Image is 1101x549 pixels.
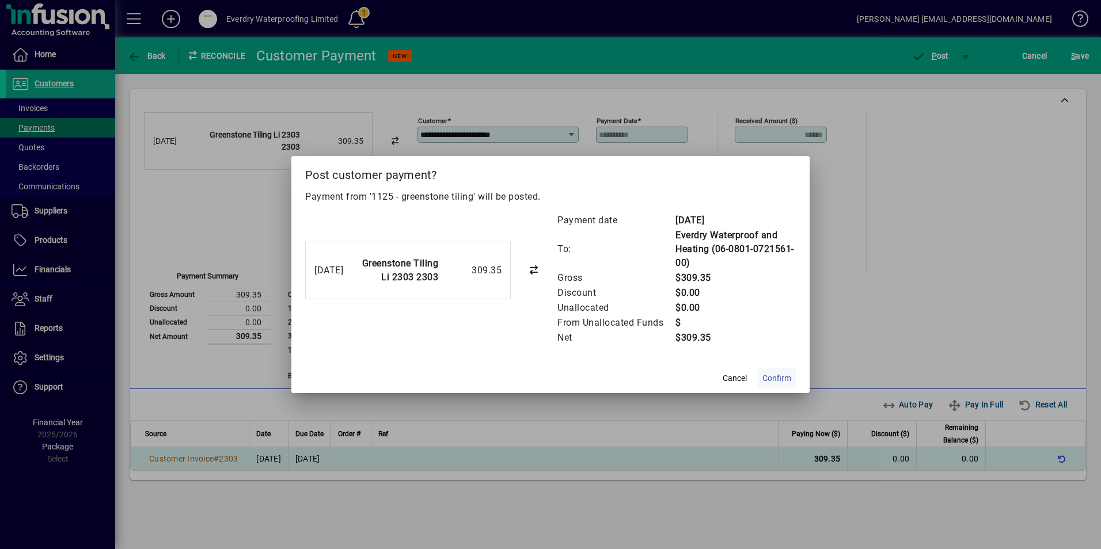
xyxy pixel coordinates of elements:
[675,330,796,345] td: $309.35
[758,368,796,388] button: Confirm
[557,270,675,285] td: Gross
[557,315,675,330] td: From Unallocated Funds
[557,330,675,345] td: Net
[305,190,796,204] p: Payment from '1125 - greenstone tiling' will be posted.
[557,285,675,300] td: Discount
[557,213,675,228] td: Payment date
[762,372,791,384] span: Confirm
[557,300,675,315] td: Unallocated
[362,258,439,283] strong: Greenstone Tiling Li 2303 2303
[675,300,796,315] td: $0.00
[557,228,675,270] td: To:
[314,264,344,277] div: [DATE]
[723,372,747,384] span: Cancel
[675,213,796,228] td: [DATE]
[675,228,796,270] td: Everdry Waterproof and Heating (06-0801-0721561-00)
[675,285,796,300] td: $0.00
[675,315,796,330] td: $
[675,270,796,285] td: $309.35
[716,368,753,388] button: Cancel
[444,264,502,277] div: 309.35
[291,156,810,189] h2: Post customer payment?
